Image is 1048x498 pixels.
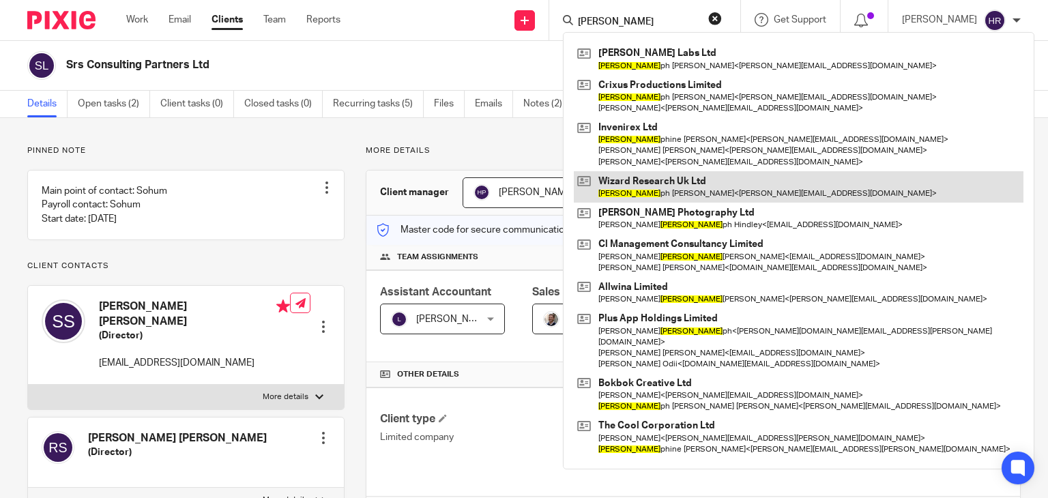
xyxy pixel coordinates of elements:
img: svg%3E [391,311,407,327]
i: Primary [276,299,290,313]
p: [EMAIL_ADDRESS][DOMAIN_NAME] [99,356,290,370]
input: Search [577,16,699,29]
img: svg%3E [42,431,74,464]
a: Work [126,13,148,27]
p: Limited company [380,430,693,444]
h2: Srs Consulting Partners Ltd [66,58,682,72]
h5: (Director) [88,445,267,459]
a: Client tasks (0) [160,91,234,117]
h4: [PERSON_NAME] [PERSON_NAME] [88,431,267,445]
img: Matt%20Circle.png [543,311,559,327]
span: Assistant Accountant [380,287,491,297]
a: Reports [306,13,340,27]
span: Get Support [774,15,826,25]
img: svg%3E [42,299,85,343]
a: Open tasks (2) [78,91,150,117]
button: Clear [708,12,722,25]
img: svg%3E [984,10,1006,31]
h4: [PERSON_NAME] [PERSON_NAME] [99,299,290,329]
h5: (Director) [99,329,290,342]
a: Recurring tasks (5) [333,91,424,117]
a: Email [169,13,191,27]
a: Notes (2) [523,91,573,117]
h3: Client manager [380,186,449,199]
a: Closed tasks (0) [244,91,323,117]
p: Client contacts [27,261,345,272]
p: More details [366,145,1021,156]
span: [PERSON_NAME] V [416,314,499,324]
img: Pixie [27,11,96,29]
span: [PERSON_NAME] [499,188,574,197]
img: svg%3E [474,184,490,201]
a: Team [263,13,286,27]
a: Details [27,91,68,117]
p: Pinned note [27,145,345,156]
a: Files [434,91,465,117]
a: Emails [475,91,513,117]
img: svg%3E [27,51,56,80]
a: Clients [212,13,243,27]
span: Team assignments [397,252,478,263]
span: Other details [397,369,459,380]
h4: Client type [380,412,693,426]
span: Sales Person [532,287,600,297]
p: More details [263,392,308,402]
p: [PERSON_NAME] [902,13,977,27]
p: Master code for secure communications and files [377,223,612,237]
